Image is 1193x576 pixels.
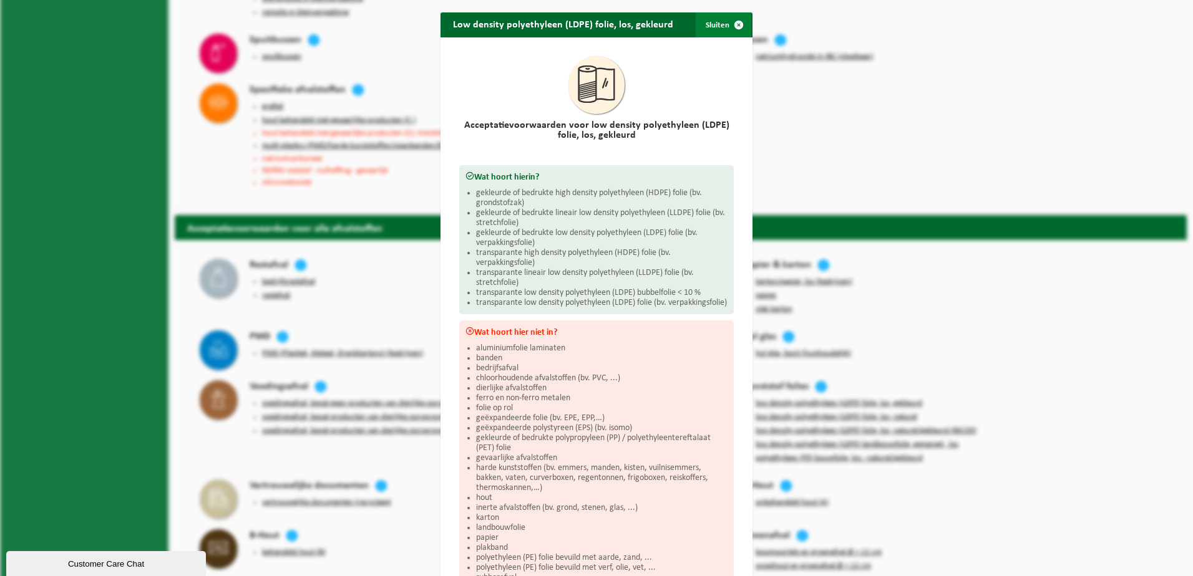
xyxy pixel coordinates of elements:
[476,463,728,493] li: harde kunststoffen (bv. emmers, manden, kisten, vuilnisemmers, bakken, vaten, curverboxen, regent...
[476,553,728,563] li: polyethyleen (PE) folie bevuild met aarde, zand, ...
[476,503,728,513] li: inerte afvalstoffen (bv. grond, stenen, glas, ...)
[476,423,728,433] li: geëxpandeerde polystyreen (EPS) (bv. isomo)
[476,188,728,208] li: gekleurde of bedrukte high density polyethyleen (HDPE) folie (bv. grondstofzak)
[696,12,751,37] button: Sluiten
[476,563,728,573] li: polyethyleen (PE) folie bevuild met verf, olie, vet, ...
[476,208,728,228] li: gekleurde of bedrukte lineair low density polyethyleen (LLDPE) folie (bv. stretchfolie)
[476,298,728,308] li: transparante low density polyethyleen (LDPE) folie (bv. verpakkingsfolie)
[476,523,728,533] li: landbouwfolie
[476,363,728,373] li: bedrijfsafval
[476,543,728,553] li: plakband
[465,327,728,337] h3: Wat hoort hier niet in?
[476,493,728,503] li: hout
[476,453,728,463] li: gevaarlijke afvalstoffen
[476,343,728,353] li: aluminiumfolie laminaten
[476,533,728,543] li: papier
[459,120,734,140] h2: Acceptatievoorwaarden voor low density polyethyleen (LDPE) folie, los, gekleurd
[476,248,728,268] li: transparante high density polyethyleen (HDPE) folie (bv. verpakkingsfolie)
[476,393,728,403] li: ferro en non-ferro metalen
[476,353,728,363] li: banden
[476,373,728,383] li: chloorhoudende afvalstoffen (bv. PVC, ...)
[476,228,728,248] li: gekleurde of bedrukte low density polyethyleen (LDPE) folie (bv. verpakkingsfolie)
[476,268,728,288] li: transparante lineair low density polyethyleen (LLDPE) folie (bv. stretchfolie)
[476,513,728,523] li: karton
[476,413,728,423] li: geëxpandeerde folie (bv. EPE, EPP,…)
[465,171,728,182] h3: Wat hoort hierin?
[476,433,728,453] li: gekleurde of bedrukte polypropyleen (PP) / polyethyleentereftalaat (PET) folie
[476,383,728,393] li: dierlijke afvalstoffen
[441,12,686,36] h2: Low density polyethyleen (LDPE) folie, los, gekleurd
[476,288,728,298] li: transparante low density polyethyleen (LDPE) bubbelfolie < 10 %
[476,403,728,413] li: folie op rol
[6,549,208,576] iframe: chat widget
